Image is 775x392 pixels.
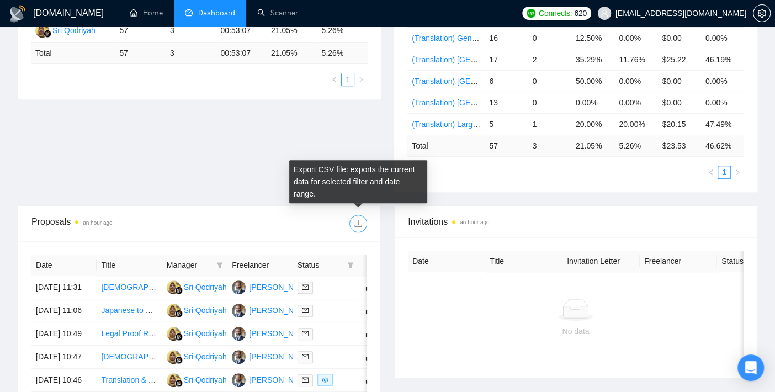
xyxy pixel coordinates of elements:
img: GJ [232,327,246,341]
a: SQSri Qodriyah [167,329,227,337]
td: 16 [485,27,528,49]
li: Next Page [731,166,744,179]
span: filter [345,257,356,273]
span: like [365,306,373,315]
td: 57 [115,43,166,64]
a: GJ[PERSON_NAME] [232,329,312,337]
li: Next Page [354,73,368,86]
img: SQ [167,304,181,317]
button: download [349,215,367,232]
img: SQ [167,280,181,294]
a: SQSri Qodriyah [167,375,227,384]
button: like [363,280,376,294]
img: GJ [232,350,246,364]
td: Azerbaijani Linguists Needed [97,346,162,369]
th: Freelancer [227,255,293,276]
td: 3 [166,19,216,43]
th: Manager [162,255,227,276]
div: [PERSON_NAME] [249,327,312,340]
td: 0 [528,27,571,49]
a: [DEMOGRAPHIC_DATA] Copyrighter Needed for Website Review [101,283,327,292]
td: 57 [115,19,166,43]
div: Export CSV file: exports the current data for selected filter and date range. [289,160,427,203]
td: 00:53:07 [216,19,267,43]
div: [PERSON_NAME] [249,374,312,386]
span: setting [753,9,770,18]
td: 6 [485,70,528,92]
td: 3 [528,135,571,156]
span: download [350,219,367,228]
td: $0.00 [657,70,700,92]
th: Title [485,251,562,272]
td: 0.00% [701,27,744,49]
td: 0.00% [614,27,657,49]
a: [DEMOGRAPHIC_DATA] Linguists Needed [101,352,250,361]
time: an hour ago [83,220,112,226]
th: Invitation Letter [562,251,640,272]
li: 1 [718,166,731,179]
td: 0.00% [701,70,744,92]
td: 12.50% [571,27,614,49]
div: Sri Qodriyah [184,304,227,316]
td: 21.05% [267,19,317,43]
td: 46.62 % [701,135,744,156]
img: SQ [167,350,181,364]
td: 57 [485,135,528,156]
button: like [363,304,376,317]
a: 1 [342,73,354,86]
th: Title [97,255,162,276]
td: 00:53:07 [216,43,267,64]
div: No data [417,325,735,337]
span: eye [322,377,328,383]
span: Status [298,259,343,271]
span: filter [347,262,354,268]
td: 0.00% [701,92,744,113]
span: right [734,169,741,176]
td: 13 [485,92,528,113]
a: (Translation) General [412,34,485,43]
button: like [363,327,376,340]
td: $20.15 [657,113,700,135]
a: SQSri Qodriyah [167,352,227,361]
span: Invitations [408,215,744,229]
td: [DATE] 10:47 [31,346,97,369]
button: right [731,166,744,179]
li: Previous Page [704,166,718,179]
td: Total [407,135,485,156]
div: Open Intercom Messenger [737,354,764,381]
a: homeHome [130,8,163,18]
img: logo [9,5,26,23]
li: Previous Page [328,73,341,86]
td: Japanese to English Proofreader Needed [97,299,162,322]
a: setting [753,9,771,18]
td: 20.00% [614,113,657,135]
li: 1 [341,73,354,86]
button: right [354,73,368,86]
td: $25.22 [657,49,700,70]
td: Translation & Adaptation from Russian to English for YouTube Channel (US Audience) [97,369,162,392]
a: searchScanner [257,8,298,18]
div: [PERSON_NAME] [249,351,312,363]
span: Dashboard [198,8,235,18]
img: SQ [167,373,181,387]
div: Sri Qodriyah [184,281,227,293]
span: mail [302,284,309,290]
th: Freelancer [640,251,717,272]
span: right [358,76,364,83]
td: Legal Proof Reader -English to Finnish [97,322,162,346]
td: 35.29% [571,49,614,70]
td: 21.05 % [571,135,614,156]
span: Manager [167,259,212,271]
img: GJ [232,280,246,294]
span: like [365,329,373,338]
time: an hour ago [460,219,489,225]
a: GJ[PERSON_NAME] [232,352,312,361]
td: 2 [528,49,571,70]
img: gigradar-bm.png [44,30,51,38]
td: 5.26 % [317,43,368,64]
a: SQSri Qodriyah [35,25,95,34]
td: 50.00% [571,70,614,92]
td: $0.00 [657,92,700,113]
td: 11.76% [614,49,657,70]
img: GJ [232,373,246,387]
